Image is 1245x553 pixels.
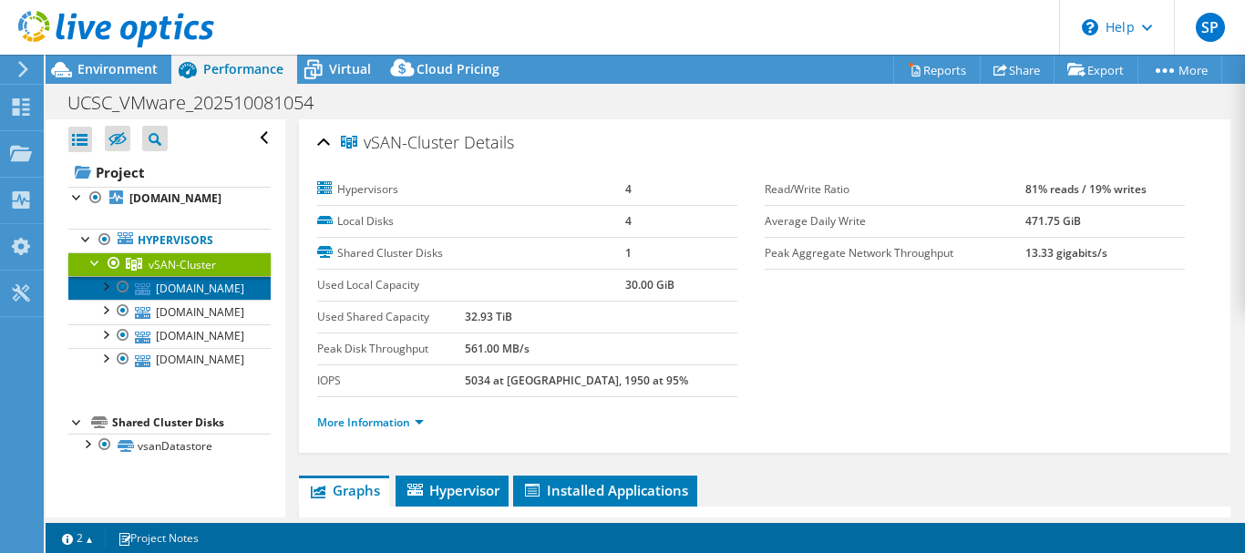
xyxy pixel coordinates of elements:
[765,244,1025,262] label: Peak Aggregate Network Throughput
[1054,56,1138,84] a: Export
[317,308,465,326] label: Used Shared Capacity
[317,372,465,390] label: IOPS
[68,434,271,457] a: vsanDatastore
[329,60,371,77] span: Virtual
[625,277,674,292] b: 30.00 GiB
[417,60,499,77] span: Cloud Pricing
[1025,245,1107,261] b: 13.33 gigabits/s
[1196,13,1225,42] span: SP
[68,324,271,348] a: [DOMAIN_NAME]
[1137,56,1222,84] a: More
[68,252,271,276] a: vSAN-Cluster
[1025,213,1081,229] b: 471.75 GiB
[464,131,514,153] span: Details
[129,190,221,206] b: [DOMAIN_NAME]
[317,415,424,430] a: More Information
[203,60,283,77] span: Performance
[317,340,465,358] label: Peak Disk Throughput
[765,180,1025,199] label: Read/Write Ratio
[149,257,216,272] span: vSAN-Cluster
[625,213,632,229] b: 4
[1025,181,1147,197] b: 81% reads / 19% writes
[980,56,1055,84] a: Share
[317,244,625,262] label: Shared Cluster Disks
[341,134,459,152] span: vSAN-Cluster
[68,276,271,300] a: [DOMAIN_NAME]
[317,276,625,294] label: Used Local Capacity
[68,300,271,323] a: [DOMAIN_NAME]
[112,412,271,434] div: Shared Cluster Disks
[1082,19,1098,36] svg: \n
[308,481,380,499] span: Graphs
[68,348,271,372] a: [DOMAIN_NAME]
[59,93,342,113] h1: UCSC_VMware_202510081054
[893,56,981,84] a: Reports
[405,481,499,499] span: Hypervisor
[49,527,106,549] a: 2
[68,229,271,252] a: Hypervisors
[105,527,211,549] a: Project Notes
[317,212,625,230] label: Local Disks
[77,60,158,77] span: Environment
[465,373,688,388] b: 5034 at [GEOGRAPHIC_DATA], 1950 at 95%
[68,187,271,210] a: [DOMAIN_NAME]
[68,158,271,187] a: Project
[465,341,530,356] b: 561.00 MB/s
[625,245,632,261] b: 1
[522,481,688,499] span: Installed Applications
[317,180,625,199] label: Hypervisors
[625,181,632,197] b: 4
[765,212,1025,230] label: Average Daily Write
[465,309,512,324] b: 32.93 TiB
